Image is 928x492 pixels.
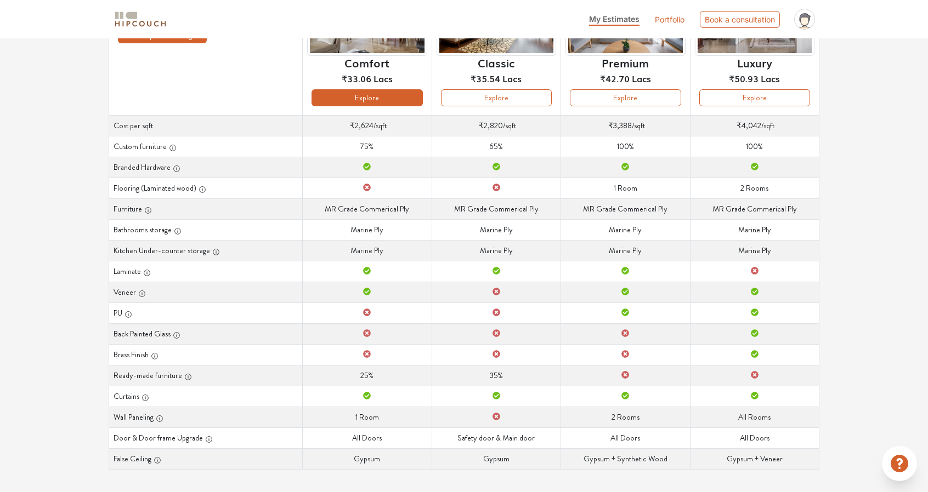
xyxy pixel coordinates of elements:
td: All Doors [561,427,690,448]
span: Lacs [632,72,651,85]
th: Flooring (Laminated wood) [109,178,303,198]
h6: Luxury [737,56,772,69]
th: Furniture [109,198,303,219]
img: logo-horizontal.svg [113,10,168,29]
td: 2 Rooms [690,178,819,198]
th: Back Painted Glass [109,323,303,344]
span: ₹50.93 [729,72,759,85]
td: Marine Ply [561,240,690,261]
span: ₹33.06 [342,72,371,85]
span: ₹2,624 [350,120,374,131]
td: Marine Ply [690,240,819,261]
span: ₹4,042 [737,120,761,131]
th: Bathrooms storage [109,219,303,240]
td: Gypsum [432,448,561,469]
td: 65% [432,136,561,157]
td: Gypsum [303,448,432,469]
td: Marine Ply [432,219,561,240]
span: My Estimates [589,14,640,24]
td: 100% [690,136,819,157]
td: All Doors [303,427,432,448]
th: Custom furniture [109,136,303,157]
a: Portfolio [655,14,684,25]
span: ₹42.70 [600,72,630,85]
td: 25% [303,365,432,386]
span: logo-horizontal.svg [113,7,168,32]
th: Cost per sqft [109,115,303,136]
th: Wall Paneling [109,407,303,427]
span: ₹35.54 [471,72,500,85]
td: MR Grade Commerical Ply [303,198,432,219]
td: /sqft [690,115,819,136]
td: 100% [561,136,690,157]
th: Kitchen Under-counter storage [109,240,303,261]
h6: Premium [602,56,649,69]
td: Marine Ply [690,219,819,240]
td: All Rooms [690,407,819,427]
td: 75% [303,136,432,157]
td: Marine Ply [432,240,561,261]
td: Gypsum + Synthetic Wood [561,448,690,469]
td: MR Grade Commerical Ply [690,198,819,219]
th: Door & Door frame Upgrade [109,427,303,448]
td: Gypsum + Veneer [690,448,819,469]
button: Explore [312,89,422,106]
div: Book a consultation [700,11,780,28]
th: False Ceiling [109,448,303,469]
span: Lacs [761,72,780,85]
td: All Doors [690,427,819,448]
td: /sqft [303,115,432,136]
th: Branded Hardware [109,157,303,178]
td: 35% [432,365,561,386]
th: Curtains [109,386,303,407]
span: ₹2,820 [479,120,503,131]
td: 1 Room [561,178,690,198]
td: /sqft [432,115,561,136]
td: Marine Ply [303,219,432,240]
td: Safety door & Main door [432,427,561,448]
th: Laminate [109,261,303,282]
td: MR Grade Commerical Ply [561,198,690,219]
td: Marine Ply [303,240,432,261]
h6: Comfort [344,56,389,69]
button: Explore [441,89,552,106]
th: Veneer [109,282,303,302]
td: 1 Room [303,407,432,427]
th: PU [109,302,303,323]
td: Marine Ply [561,219,690,240]
span: Lacs [374,72,393,85]
th: Ready-made furniture [109,365,303,386]
button: Explore [699,89,810,106]
td: MR Grade Commerical Ply [432,198,561,219]
th: Brass Finish [109,344,303,365]
span: ₹3,388 [608,120,632,131]
td: 2 Rooms [561,407,690,427]
td: /sqft [561,115,690,136]
h6: Classic [478,56,514,69]
span: Lacs [502,72,522,85]
button: Explore [570,89,681,106]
